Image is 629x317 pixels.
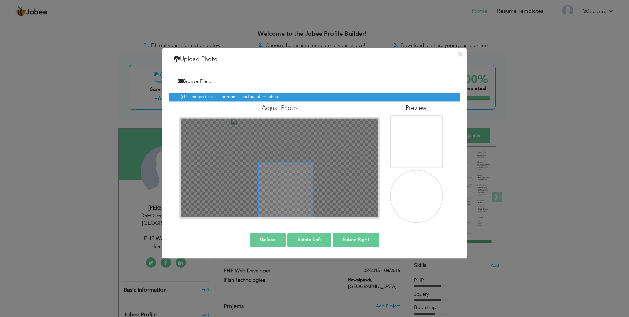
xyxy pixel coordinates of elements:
button: Upload [250,233,286,247]
h4: Adjust Photo [179,105,380,112]
h6: Use mouse to adjust or zoom in and out of the photo. [184,95,446,99]
img: fe2aad92-e7bb-449f-ae94-1412a4f758c9 [363,73,458,169]
button: Rotate Right [333,233,379,247]
h4: Preview [390,105,442,112]
button: × [455,49,465,60]
h4: Upload Photo [174,55,218,64]
label: Browse File ... [174,76,217,86]
button: Rotate Left [287,233,331,247]
img: fe2aad92-e7bb-449f-ae94-1412a4f758c9 [363,128,458,224]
